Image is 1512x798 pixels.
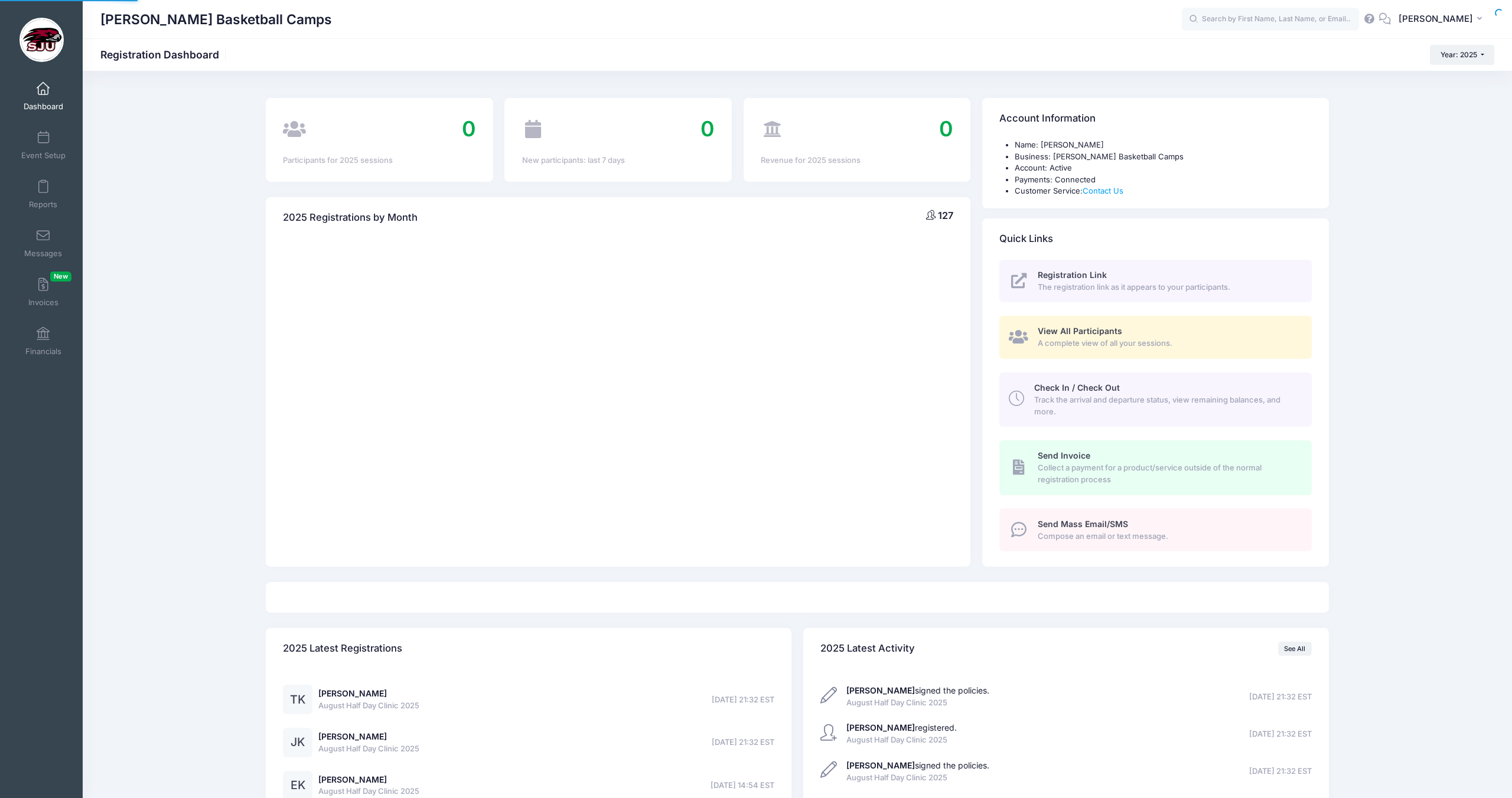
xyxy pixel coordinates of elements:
h4: Account Information [999,102,1096,136]
li: Customer Service: [1015,185,1311,197]
a: [PERSON_NAME]signed the policies. [846,685,989,695]
span: A complete view of all your sessions. [1038,338,1298,349]
a: View All Participants A complete view of all your sessions. [999,316,1311,359]
span: Invoices [28,297,58,308]
a: JK [283,738,312,748]
span: 127 [938,210,953,221]
a: Event Setup [15,125,71,166]
a: Financials [15,320,71,362]
h4: 2025 Latest Registrations [283,632,402,666]
span: Financials [25,346,61,357]
a: See All [1278,642,1312,656]
span: August Half Day Clinic 2025 [318,700,419,712]
a: Check In / Check Out Track the arrival and departure status, view remaining balances, and more. [999,372,1311,427]
button: Year: 2025 [1430,45,1494,65]
input: Search by First Name, Last Name, or Email... [1182,8,1359,31]
a: EK [283,781,312,791]
span: Event Setup [21,151,66,161]
a: InvoicesNew [15,272,71,313]
span: 0 [939,116,953,142]
a: Send Invoice Collect a payment for a product/service outside of the normal registration process [999,440,1311,495]
span: View All Participants [1038,326,1122,336]
li: Account: Active [1015,162,1311,174]
div: JK [283,728,312,757]
li: Business: [PERSON_NAME] Basketball Camps [1015,151,1311,163]
span: [DATE] 21:32 EST [1249,728,1312,740]
span: Check In / Check Out [1034,382,1120,393]
li: Name: [PERSON_NAME] [1015,139,1311,151]
li: Payments: Connected [1015,174,1311,186]
span: [PERSON_NAME] [1399,12,1473,25]
a: Reports [15,174,71,215]
span: Send Invoice [1038,450,1090,460]
span: [DATE] 21:32 EST [712,737,774,748]
h1: Registration Dashboard [100,48,229,61]
div: Participants for 2025 sessions [283,155,475,166]
span: Dashboard [24,102,63,112]
div: TK [283,685,312,714]
span: 0 [462,116,476,142]
span: 0 [700,116,715,142]
a: [PERSON_NAME] [318,688,387,698]
span: Send Mass Email/SMS [1038,519,1128,529]
a: Registration Link The registration link as it appears to your participants. [999,260,1311,303]
span: The registration link as it appears to your participants. [1038,282,1298,293]
span: [DATE] 21:32 EST [1249,766,1312,777]
span: New [50,272,71,282]
a: Contact Us [1083,186,1123,195]
a: Send Mass Email/SMS Compose an email or text message. [999,508,1311,551]
h4: Quick Links [999,222,1053,256]
div: Revenue for 2025 sessions [761,155,953,166]
a: [PERSON_NAME] [318,774,387,784]
span: August Half Day Clinic 2025 [846,772,989,784]
strong: [PERSON_NAME] [846,722,915,732]
span: Reports [29,199,57,210]
h1: [PERSON_NAME] Basketball Camps [100,6,332,33]
span: August Half Day Clinic 2025 [846,734,957,746]
span: Collect a payment for a product/service outside of the normal registration process [1038,462,1298,485]
img: Cindy Griffin Basketball Camps [19,18,64,62]
span: Messages [24,248,62,259]
a: [PERSON_NAME]registered. [846,722,957,732]
span: Track the arrival and departure status, view remaining balances, and more. [1034,394,1298,417]
div: New participants: last 7 days [522,155,715,166]
a: [PERSON_NAME]signed the policies. [846,760,989,770]
a: Dashboard [15,76,71,117]
a: [PERSON_NAME] [318,731,387,741]
span: August Half Day Clinic 2025 [318,743,419,755]
span: Year: 2025 [1441,50,1477,59]
span: [DATE] 21:32 EST [1249,691,1312,703]
strong: [PERSON_NAME] [846,685,915,695]
button: [PERSON_NAME] [1391,6,1494,33]
a: Messages [15,223,71,264]
span: [DATE] 21:32 EST [712,694,774,706]
span: Registration Link [1038,270,1107,280]
span: Compose an email or text message. [1038,531,1298,542]
span: August Half Day Clinic 2025 [846,697,989,709]
h4: 2025 Registrations by Month [283,201,418,234]
span: August Half Day Clinic 2025 [318,786,419,797]
h4: 2025 Latest Activity [820,632,915,666]
strong: [PERSON_NAME] [846,760,915,770]
a: TK [283,695,312,705]
span: [DATE] 14:54 EST [711,780,774,792]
